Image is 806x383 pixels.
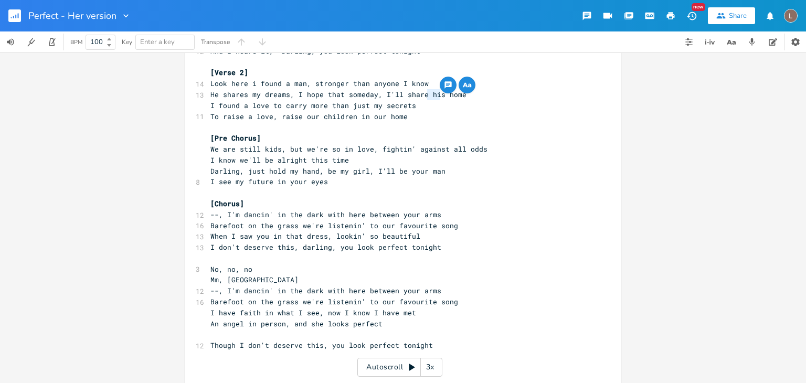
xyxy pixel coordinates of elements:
span: We are still kids, but we're so in love, fightin' against all odds [210,144,487,154]
span: To raise a love, raise our children in our home [210,112,408,121]
button: New [681,6,702,25]
button: Share [708,7,755,24]
span: No, no, no [210,264,252,274]
span: He shares my dreams, I hope that someday, I'll share his home [210,90,466,99]
div: Transpose [201,39,230,45]
span: Though I don't deserve this, you look perfect tonight [210,341,433,350]
div: Autoscroll [357,358,442,377]
span: --, I'm dancin' in the dark with here between your arms [210,286,441,295]
span: Look here i found a man, stronger than anyone I know [210,79,429,88]
span: I know we'll be alright this time [210,155,349,165]
span: I don't deserve this, darling, you look perfect tonight [210,242,441,252]
div: BPM [70,39,82,45]
span: Barefoot on the grass we're listenin' to our favourite song [210,221,458,230]
span: I have faith in what I see, now I know I have met [210,308,416,317]
span: Enter a key [140,37,175,47]
span: Barefoot on the grass we're listenin' to our favourite song [210,297,458,306]
span: Perfect - Her version [28,11,116,20]
div: Key [122,39,132,45]
div: New [692,3,705,11]
span: [Verse 2] [210,68,248,77]
span: An angel in person, and she looks perfect [210,319,383,328]
span: Mm, [GEOGRAPHIC_DATA] [210,275,299,284]
span: [Pre Chorus] [210,133,261,143]
div: 3x [421,358,440,377]
span: I found a love to carry more than just my secrets [210,101,416,110]
span: I see my future in your eyes [210,177,328,186]
span: [Chorus] [210,199,244,208]
span: And I heard it, "Darling, you look perfect tonight" [210,46,425,56]
span: When I saw you in that dress, lookin' so beautiful [210,231,420,241]
img: Ellebug [784,9,798,23]
div: Share [729,11,747,20]
span: --, I'm dancin' in the dark with here between your arms [210,210,441,219]
span: Darling, just hold my hand, be my girl, I'll be your man [210,166,446,176]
